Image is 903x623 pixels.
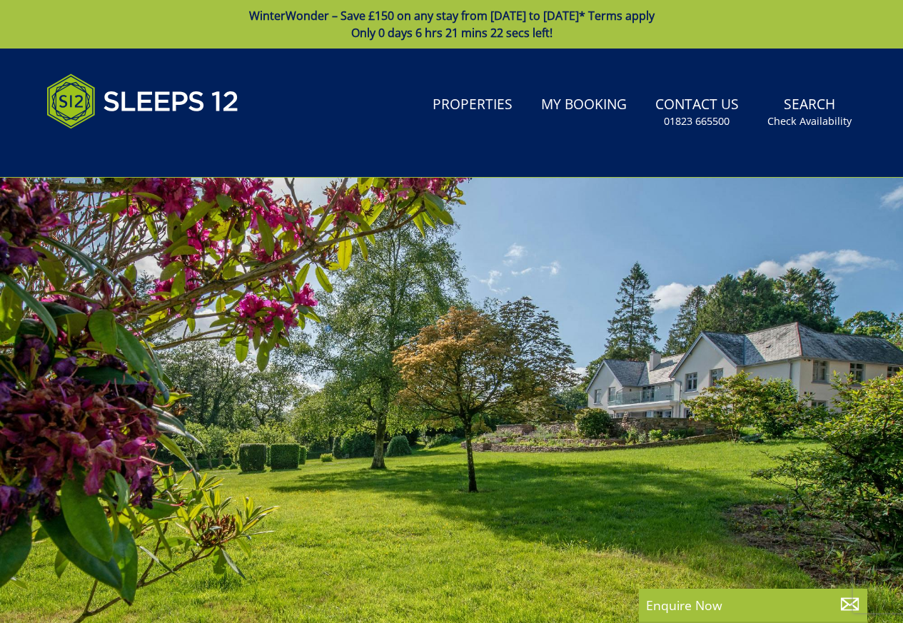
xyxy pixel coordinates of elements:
[762,89,857,136] a: SearchCheck Availability
[46,66,239,137] img: Sleeps 12
[427,89,518,121] a: Properties
[535,89,632,121] a: My Booking
[767,114,852,128] small: Check Availability
[351,25,553,41] span: Only 0 days 6 hrs 21 mins 22 secs left!
[646,596,860,614] p: Enquire Now
[664,114,730,128] small: 01823 665500
[39,146,189,158] iframe: Customer reviews powered by Trustpilot
[650,89,745,136] a: Contact Us01823 665500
